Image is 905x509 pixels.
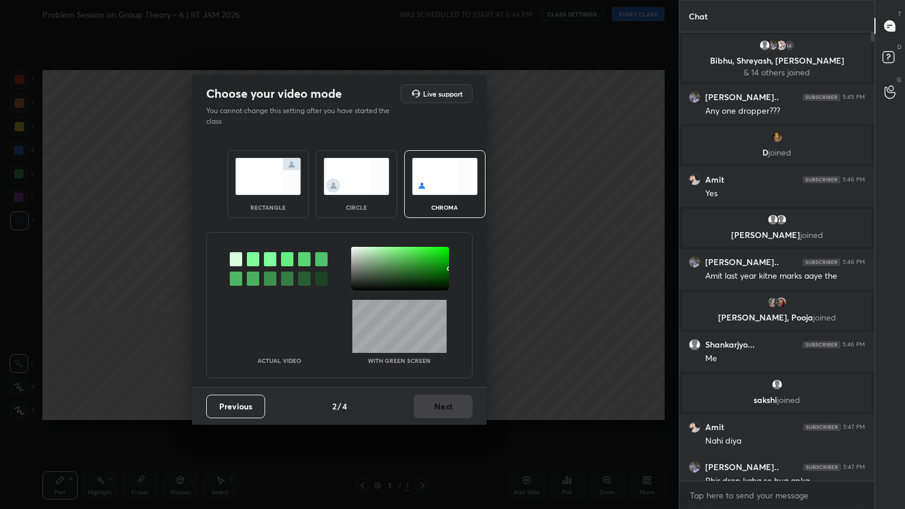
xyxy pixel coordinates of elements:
img: 168a61ba4af140b2af935eef6353ce3b.jpg [689,421,701,433]
p: T [898,9,901,18]
h5: Live support [423,90,463,97]
img: b819ba3672f44a37a24340551063e2f6.jpg [775,39,787,51]
img: f9aec8b9b66c4b6abdb6c824af090e24.jpg [689,91,701,103]
div: Phir drop kaha se hua apka [705,475,865,487]
div: 14 [784,39,795,51]
p: & 14 others joined [689,68,864,77]
p: D [897,42,901,51]
div: chroma [421,204,468,210]
span: joined [768,147,791,158]
h2: Choose your video mode [206,86,342,101]
p: sakshi [689,395,864,405]
img: 4P8fHbbgJtejmAAAAAElFTkSuQmCC [802,341,840,348]
p: You cannot change this setting after you have started the class [206,105,397,127]
span: joined [777,394,800,405]
img: default.png [689,339,701,351]
p: [PERSON_NAME], Pooja [689,313,864,322]
div: circle [333,204,380,210]
img: default.png [775,214,787,226]
img: f9aec8b9b66c4b6abdb6c824af090e24.jpg [689,461,701,473]
p: D [689,148,864,157]
div: Amit last year kitne marks aaye the [705,270,865,282]
span: joined [813,312,836,323]
h6: [PERSON_NAME].. [705,92,779,103]
div: Me [705,353,865,365]
h6: Shankarjyo... [705,339,755,350]
p: [PERSON_NAME] [689,230,864,240]
div: Yes [705,188,865,200]
div: rectangle [245,204,292,210]
div: 5:46 PM [843,341,865,348]
img: 3 [767,296,779,308]
div: 5:46 PM [843,259,865,266]
img: 4P8fHbbgJtejmAAAAAElFTkSuQmCC [802,259,840,266]
p: Chat [679,1,717,32]
div: 5:47 PM [843,424,865,431]
p: Actual Video [257,358,301,363]
img: 3 [771,131,783,143]
div: 5:45 PM [843,94,865,101]
img: default.png [759,39,771,51]
p: G [897,75,901,84]
h4: / [338,400,341,412]
p: Bibhu, Shreyash, [PERSON_NAME] [689,56,864,65]
h6: [PERSON_NAME].. [705,257,779,267]
img: circleScreenIcon.acc0effb.svg [323,158,389,195]
button: Previous [206,395,265,418]
span: joined [800,229,823,240]
img: 4P8fHbbgJtejmAAAAAElFTkSuQmCC [803,424,841,431]
div: Nahi diya [705,435,865,447]
img: f9aec8b9b66c4b6abdb6c824af090e24.jpg [767,39,779,51]
img: f9aec8b9b66c4b6abdb6c824af090e24.jpg [689,256,701,268]
h6: Amit [705,174,724,185]
div: 5:46 PM [843,176,865,183]
h6: [PERSON_NAME].. [705,462,779,472]
div: 5:47 PM [843,464,865,471]
img: 168a61ba4af140b2af935eef6353ce3b.jpg [689,174,701,186]
div: Any one dropper??? [705,105,865,117]
img: default.png [771,379,783,391]
h4: 4 [342,400,347,412]
h6: Amit [705,422,724,432]
img: 4P8fHbbgJtejmAAAAAElFTkSuQmCC [802,176,840,183]
img: 15a0a36332c54a4d96627c77bc3ad6e1.jpg [775,296,787,308]
img: 4P8fHbbgJtejmAAAAAElFTkSuQmCC [802,94,840,101]
p: With green screen [368,358,431,363]
h4: 2 [332,400,336,412]
img: chromaScreenIcon.c19ab0a0.svg [412,158,478,195]
div: grid [679,32,874,481]
img: normalScreenIcon.ae25ed63.svg [235,158,301,195]
img: default.png [767,214,779,226]
img: 4P8fHbbgJtejmAAAAAElFTkSuQmCC [803,464,841,471]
